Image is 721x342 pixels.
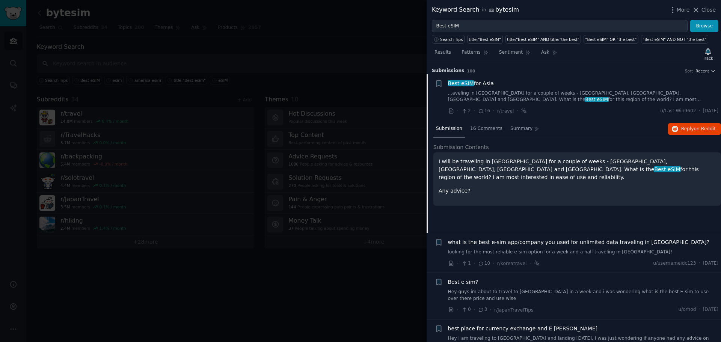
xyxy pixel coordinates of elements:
button: Close [692,6,716,14]
span: Close [701,6,716,14]
span: · [474,259,475,267]
p: I will be traveling in [GEOGRAPHIC_DATA] for a couple of weeks - [GEOGRAPHIC_DATA], [GEOGRAPHIC_D... [439,158,716,181]
span: Best eSIM [654,166,681,172]
span: [DATE] [703,108,718,115]
div: "Best eSIM" OR "the best" [585,37,637,42]
span: r/koreatravel [497,261,527,266]
a: "Best eSIM" AND NOT "the best" [641,35,708,44]
span: Ask [541,49,549,56]
a: Hey guys im about to travel to [GEOGRAPHIC_DATA] in a week and i was wondering what is the best E... [448,289,719,302]
a: ...aveling in [GEOGRAPHIC_DATA] for a couple of weeks - [GEOGRAPHIC_DATA], [GEOGRAPHIC_DATA], [GE... [448,90,719,103]
span: · [493,259,494,267]
a: "Best eSIM" OR "the best" [584,35,638,44]
span: · [490,306,492,314]
span: 10 [478,260,490,267]
span: r/JapanTravelTips [494,307,533,313]
span: Search Tips [440,37,463,42]
span: · [457,107,459,115]
div: Sort [685,68,693,74]
span: r/travel [497,108,514,114]
p: Any advice? [439,187,716,195]
a: Results [432,47,454,62]
button: Track [700,46,716,62]
span: 16 Comments [470,125,502,132]
span: Submission Contents [433,143,489,151]
span: · [474,107,475,115]
span: for Asia [448,80,494,87]
a: Ask [538,47,560,62]
button: Search Tips [432,35,465,44]
span: · [474,306,475,314]
span: · [516,107,518,115]
span: · [699,306,700,313]
button: Browse [690,20,718,33]
span: 3 [478,306,487,313]
span: 2 [461,108,471,115]
span: 100 [467,69,475,73]
div: "Best eSIM" AND NOT "the best" [643,37,706,42]
a: Best eSIMfor Asia [448,80,494,87]
a: looking for the most reliable e-sim option for a week and a half traveling in [GEOGRAPHIC_DATA]! [448,249,719,256]
button: Recent [695,68,716,74]
span: in [482,7,486,14]
span: Best eSIM [585,97,609,102]
span: u/orhod [678,306,696,313]
span: Submission s [432,68,465,74]
span: on Reddit [694,126,716,131]
span: · [529,259,531,267]
button: More [669,6,690,14]
a: best place for currency exchange and E [PERSON_NAME] [448,325,598,333]
span: Best eSIM [447,80,475,86]
span: · [699,260,700,267]
span: More [677,6,690,14]
a: Patterns [459,47,491,62]
span: · [457,306,459,314]
a: title:"Best eSIM" AND title:"the best" [505,35,581,44]
div: Keyword Search bytesim [432,5,519,15]
span: Sentiment [499,49,523,56]
span: u/usernameidc123 [653,260,696,267]
div: title:"Best eSIM" [469,37,501,42]
span: · [457,259,459,267]
span: Recent [695,68,709,74]
span: [DATE] [703,260,718,267]
span: Results [434,49,451,56]
span: [DATE] [703,306,718,313]
span: Patterns [462,49,480,56]
a: title:"Best eSIM" [467,35,503,44]
button: Replyon Reddit [668,123,721,135]
a: what is the best e-sim app/company you used for unlimited data traveling in [GEOGRAPHIC_DATA]? [448,238,710,246]
span: u/Last-Win9602 [660,108,696,115]
span: 16 [478,108,490,115]
a: Sentiment [496,47,533,62]
span: · [699,108,700,115]
span: 0 [461,306,471,313]
span: 1 [461,260,471,267]
div: Track [703,56,713,61]
input: Try a keyword related to your business [432,20,688,33]
div: title:"Best eSIM" AND title:"the best" [507,37,579,42]
a: Best e sim? [448,278,478,286]
span: Summary [510,125,532,132]
span: · [493,107,494,115]
span: Reply [681,126,716,133]
span: Submission [436,125,462,132]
